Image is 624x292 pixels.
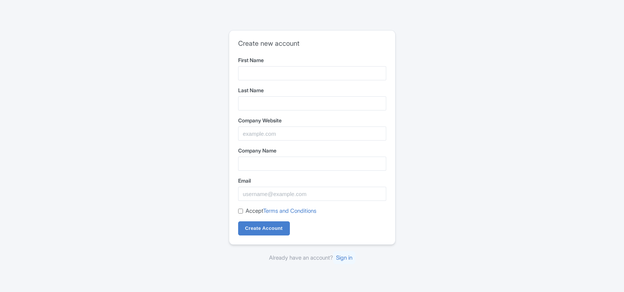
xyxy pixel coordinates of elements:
label: Email [238,177,386,184]
a: Sign in [333,251,355,264]
input: example.com [238,126,386,141]
label: First Name [238,56,386,64]
input: Create Account [238,221,290,235]
div: Already have an account? [229,254,396,262]
a: Terms and Conditions [263,207,316,214]
label: Company Name [238,147,386,154]
h2: Create new account [238,39,386,48]
label: Last Name [238,86,386,94]
input: username@example.com [238,187,386,201]
label: Company Website [238,116,386,124]
label: Accept [246,207,316,215]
